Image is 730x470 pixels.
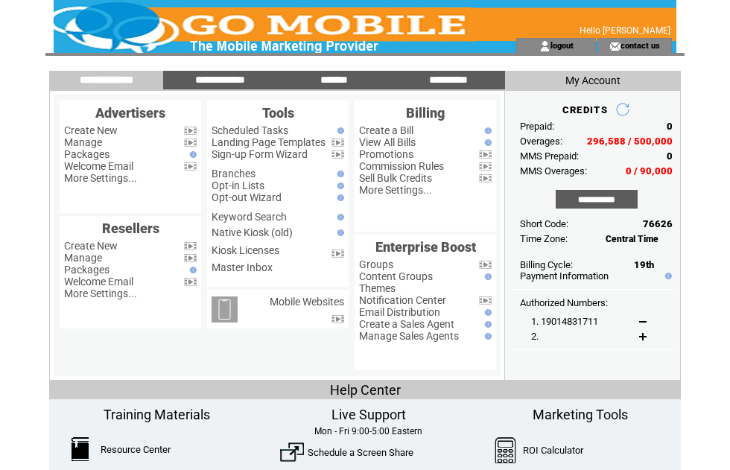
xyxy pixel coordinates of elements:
span: Mon - Fri 9:00-5:00 Eastern [314,426,422,436]
a: Opt-in Lists [212,180,264,191]
img: help.gif [334,194,344,201]
span: Central Time [606,234,658,244]
a: Promotions [359,148,413,160]
a: Notification Center [359,294,446,306]
a: More Settings... [64,288,137,299]
a: Manage [64,136,102,148]
img: video.png [331,250,344,258]
span: My Account [565,74,620,86]
a: Packages [64,264,110,276]
span: Resellers [102,220,159,236]
span: Overages: [520,136,562,147]
a: Manage [64,252,102,264]
img: help.gif [186,151,197,158]
img: ScreenShare.png [280,440,304,464]
img: video.png [479,162,492,171]
img: video.png [479,150,492,159]
span: Hello [PERSON_NAME] [580,25,670,36]
a: Keyword Search [212,211,287,223]
a: Sign-up Form Wizard [212,148,308,160]
span: 19th [634,259,654,270]
span: 0 [667,121,673,132]
a: More Settings... [64,172,137,184]
a: Resource Center [101,444,171,455]
img: video.png [184,139,197,147]
img: video.png [184,254,197,262]
img: ResourceCenter.png [72,437,89,461]
img: contact_us_icon.gif [609,40,620,52]
a: Commission Rules [359,160,444,172]
span: 1. 19014831711 [531,316,598,327]
a: Themes [359,282,396,294]
img: help.gif [334,171,344,177]
a: Packages [64,148,110,160]
img: video.png [184,127,197,135]
span: CREDITS [562,104,608,115]
span: 0 [667,150,673,162]
a: Create New [64,124,118,136]
a: Content Groups [359,270,433,282]
img: help.gif [481,321,492,328]
img: help.gif [334,182,344,189]
img: video.png [331,315,344,323]
img: mobile-websites.png [212,296,238,323]
span: 76626 [643,218,673,229]
img: video.png [479,174,492,182]
img: help.gif [481,309,492,316]
span: Enterprise Boost [375,239,476,255]
span: Billing [406,105,445,121]
span: Training Materials [104,407,210,422]
img: video.png [184,278,197,286]
img: video.png [479,296,492,305]
span: Authorized Numbers: [520,297,608,308]
a: View All Bills [359,136,416,148]
span: Time Zone: [520,233,568,244]
img: help.gif [481,333,492,340]
a: logout [550,40,574,50]
span: Live Support [331,407,406,422]
img: help.gif [334,229,344,236]
span: Billing Cycle: [520,259,573,270]
a: Opt-out Wizard [212,191,282,203]
a: Mobile Websites [270,296,344,308]
a: Manage Sales Agents [359,330,459,342]
a: Branches [212,168,256,180]
span: MMS Overages: [520,165,587,177]
a: Sell Bulk Credits [359,172,432,184]
a: Welcome Email [64,276,133,288]
a: Kiosk Licenses [212,244,279,256]
img: help.gif [334,127,344,134]
a: Native Kiosk (old) [212,226,293,238]
img: video.png [479,261,492,269]
a: Create a Sales Agent [359,318,454,330]
a: Create New [64,240,118,252]
a: Create a Bill [359,124,413,136]
a: Email Distribution [359,306,440,318]
img: help.gif [661,273,672,279]
a: Payment Information [520,270,609,282]
img: help.gif [334,214,344,220]
a: Scheduled Tasks [212,124,288,136]
img: video.png [184,162,197,171]
a: contact us [620,40,660,50]
a: ROI Calculator [523,445,583,456]
span: Short Code: [520,218,568,229]
span: Prepaid: [520,121,554,132]
img: video.png [331,150,344,159]
span: Marketing Tools [533,407,628,422]
span: 0 / 90,000 [626,165,673,177]
a: Welcome Email [64,160,133,172]
a: Schedule a Screen Share [308,447,413,458]
span: MMS Prepaid: [520,150,579,162]
span: 2. [531,331,539,342]
a: Landing Page Templates [212,136,326,148]
img: help.gif [186,267,197,273]
span: Advertisers [95,105,165,121]
img: help.gif [481,127,492,134]
a: Master Inbox [212,261,273,273]
img: video.png [331,139,344,147]
a: Groups [359,258,393,270]
img: help.gif [481,273,492,280]
img: help.gif [481,139,492,146]
img: Calculator.png [495,437,517,463]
